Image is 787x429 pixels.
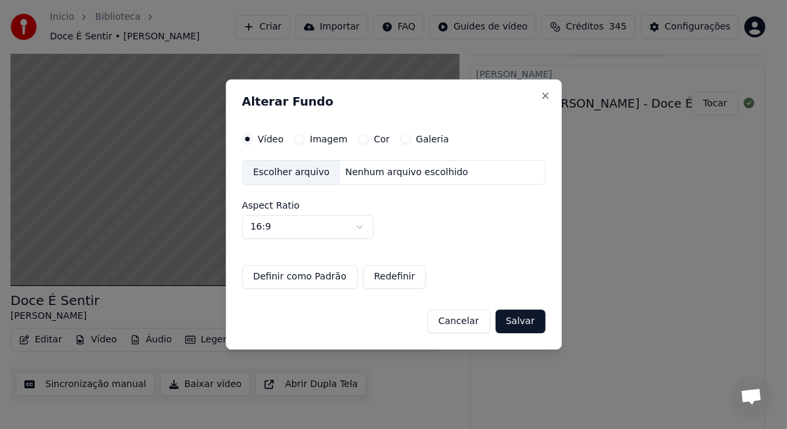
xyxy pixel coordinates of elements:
div: Escolher arquivo [243,161,341,184]
button: Redefinir [363,265,427,289]
label: Imagem [310,134,347,144]
button: Cancelar [427,310,490,333]
label: Cor [374,134,390,144]
label: Aspect Ratio [242,201,545,210]
div: Nenhum arquivo escolhido [340,166,473,179]
button: Salvar [496,310,545,333]
label: Galeria [416,134,449,144]
label: Vídeo [258,134,284,144]
button: Definir como Padrão [242,265,358,289]
h2: Alterar Fundo [242,96,545,108]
